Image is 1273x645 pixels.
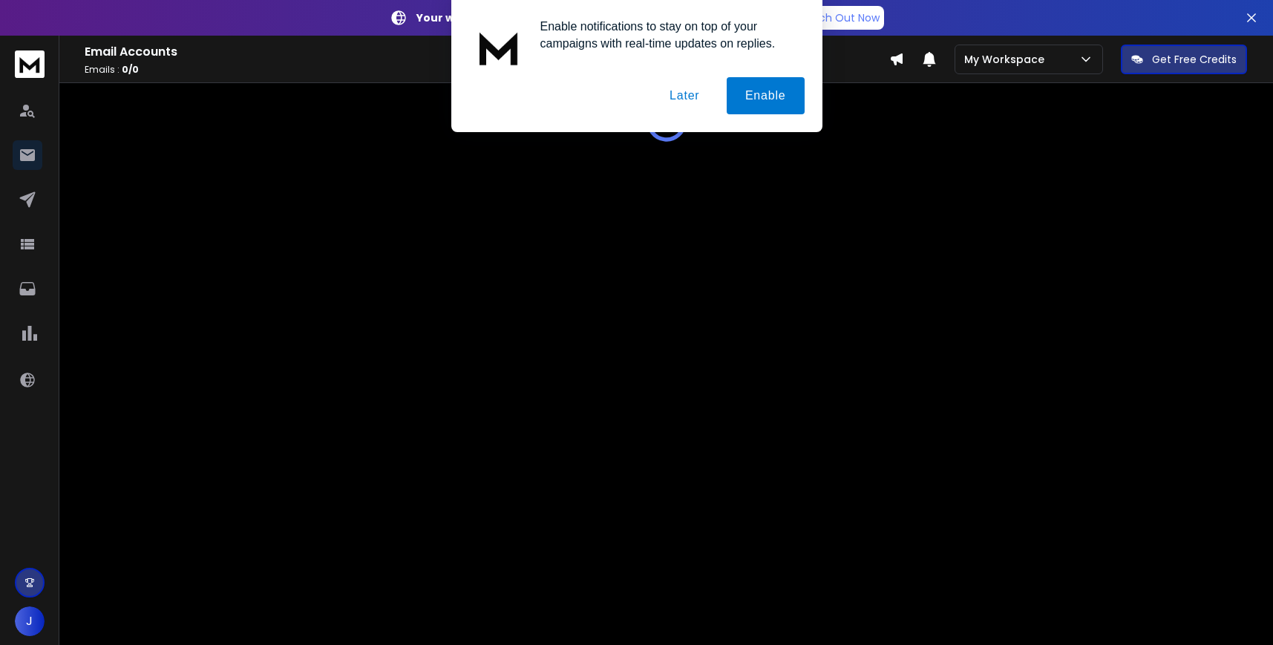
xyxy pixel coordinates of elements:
button: Enable [727,77,805,114]
div: Enable notifications to stay on top of your campaigns with real-time updates on replies. [528,18,805,52]
button: J [15,606,45,636]
button: Later [651,77,718,114]
img: notification icon [469,18,528,77]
